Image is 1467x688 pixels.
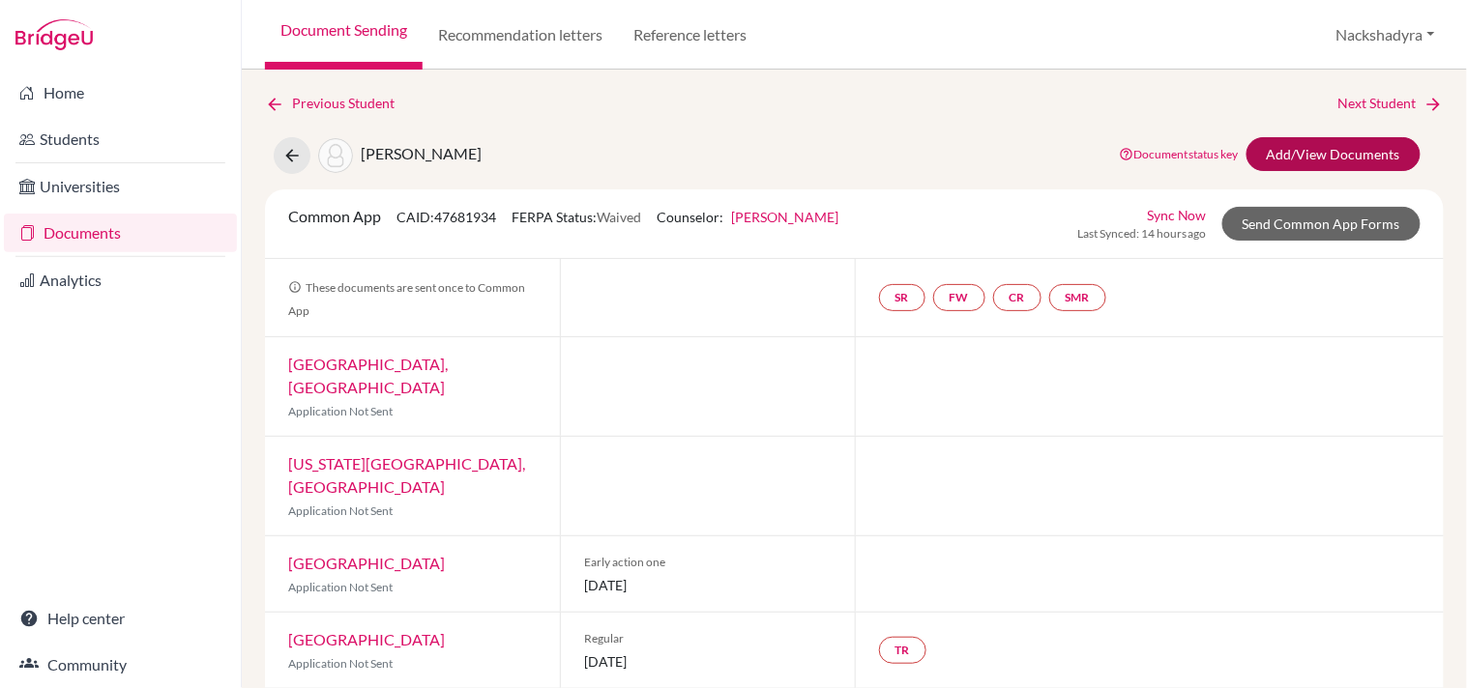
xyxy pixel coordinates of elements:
[4,214,237,252] a: Documents
[288,554,445,572] a: [GEOGRAPHIC_DATA]
[1049,284,1106,311] a: SMR
[288,580,393,594] span: Application Not Sent
[4,120,237,158] a: Students
[1222,207,1421,241] a: Send Common App Forms
[396,209,496,225] span: CAID: 47681934
[288,454,525,496] a: [US_STATE][GEOGRAPHIC_DATA], [GEOGRAPHIC_DATA]
[288,355,448,396] a: [GEOGRAPHIC_DATA], [GEOGRAPHIC_DATA]
[4,645,237,684] a: Community
[597,209,641,225] span: Waived
[4,261,237,300] a: Analytics
[288,656,393,671] span: Application Not Sent
[288,280,525,318] span: These documents are sent once to Common App
[584,651,832,672] span: [DATE]
[1147,205,1207,225] a: Sync Now
[265,93,410,114] a: Previous Student
[512,209,641,225] span: FERPA Status:
[4,167,237,206] a: Universities
[4,73,237,112] a: Home
[933,284,985,311] a: FW
[288,207,381,225] span: Common App
[731,209,838,225] a: [PERSON_NAME]
[1119,147,1239,161] a: Document status key
[584,575,832,595] span: [DATE]
[1077,225,1207,243] span: Last Synced: 14 hours ago
[879,637,926,664] a: TR
[288,630,445,648] a: [GEOGRAPHIC_DATA]
[1338,93,1444,114] a: Next Student
[361,144,482,162] span: [PERSON_NAME]
[1328,16,1444,53] button: Nackshadyra
[15,19,93,50] img: Bridge-U
[584,554,832,571] span: Early action one
[288,404,393,418] span: Application Not Sent
[4,599,237,638] a: Help center
[879,284,925,311] a: SR
[1247,137,1421,171] a: Add/View Documents
[993,284,1042,311] a: CR
[584,630,832,647] span: Regular
[657,209,838,225] span: Counselor:
[288,503,393,518] span: Application Not Sent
